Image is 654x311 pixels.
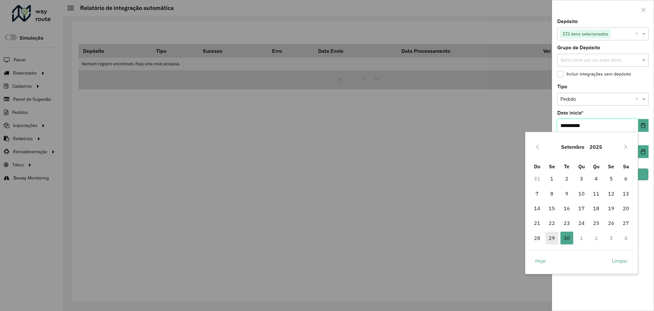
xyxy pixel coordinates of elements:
[534,163,540,170] span: Do
[619,230,633,245] td: 4
[557,71,631,77] label: Incluir integrações sem depósito
[604,216,619,230] td: 26
[530,201,544,216] td: 14
[575,217,588,229] span: 24
[590,202,603,215] span: 18
[530,186,544,201] td: 7
[574,201,589,216] td: 17
[619,216,633,230] td: 27
[604,230,619,245] td: 3
[561,30,610,38] span: 372 itens selecionados
[608,163,614,170] span: Se
[544,171,559,186] td: 1
[545,202,558,215] span: 15
[589,216,604,230] td: 25
[605,187,618,200] span: 12
[590,187,603,200] span: 11
[559,186,574,201] td: 9
[612,257,628,265] span: Limpar
[605,202,618,215] span: 19
[605,172,618,185] span: 5
[575,172,588,185] span: 3
[531,187,544,200] span: 7
[635,30,641,38] span: Clear all
[560,187,573,200] span: 9
[590,217,603,229] span: 25
[619,186,633,201] td: 13
[589,171,604,186] td: 4
[545,172,558,185] span: 1
[531,217,544,229] span: 21
[545,187,558,200] span: 8
[604,171,619,186] td: 5
[589,230,604,245] td: 2
[545,232,558,244] span: 29
[559,171,574,186] td: 2
[638,145,649,158] button: Choose Date
[620,217,632,229] span: 27
[605,217,618,229] span: 26
[604,186,619,201] td: 12
[544,230,559,245] td: 29
[544,201,559,216] td: 15
[564,163,569,170] span: Te
[619,201,633,216] td: 20
[589,186,604,201] td: 11
[544,186,559,201] td: 8
[620,172,632,185] span: 6
[560,217,573,229] span: 23
[532,142,543,152] button: Previous Month
[560,202,573,215] span: 16
[575,187,588,200] span: 10
[604,201,619,216] td: 19
[549,163,555,170] span: Se
[530,230,544,245] td: 28
[557,18,578,25] label: Depósito
[578,163,585,170] span: Qu
[525,132,638,274] div: Choose Date
[559,216,574,230] td: 23
[560,172,573,185] span: 2
[530,171,544,186] td: 31
[620,202,632,215] span: 20
[530,254,551,267] button: Hoje
[531,232,544,244] span: 28
[535,257,546,265] span: Hoje
[559,230,574,245] td: 30
[589,201,604,216] td: 18
[638,119,649,132] button: Choose Date
[574,216,589,230] td: 24
[606,254,633,267] button: Limpar
[530,216,544,230] td: 21
[574,186,589,201] td: 10
[557,44,600,52] label: Grupo de Depósito
[620,142,631,152] button: Next Month
[559,201,574,216] td: 16
[590,172,603,185] span: 4
[544,216,559,230] td: 22
[623,163,629,170] span: Sa
[619,171,633,186] td: 6
[560,232,573,244] span: 30
[635,95,641,103] span: Clear all
[593,163,599,170] span: Qu
[559,139,587,155] button: Choose Month
[557,109,583,117] label: Data início
[575,202,588,215] span: 17
[545,217,558,229] span: 22
[574,171,589,186] td: 3
[620,187,632,200] span: 13
[557,83,567,91] label: Tipo
[574,230,589,245] td: 1
[531,202,544,215] span: 14
[587,139,605,155] button: Choose Year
